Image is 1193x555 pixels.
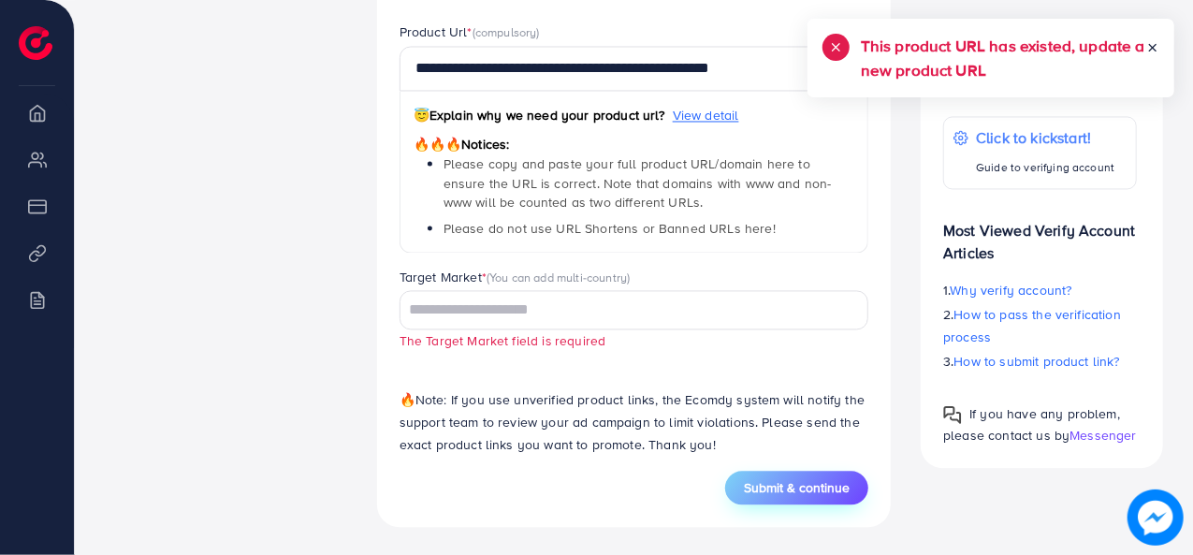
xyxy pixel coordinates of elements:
[400,331,606,349] small: The Target Market field is required
[444,219,776,238] span: Please do not use URL Shortens or Banned URLs here!
[414,106,665,124] span: Explain why we need your product url?
[402,296,845,325] input: Search for option
[414,106,429,124] span: 😇
[400,268,631,286] label: Target Market
[673,106,739,124] span: View detail
[943,204,1137,264] p: Most Viewed Verify Account Articles
[861,34,1146,82] h5: This product URL has existed, update a new product URL
[943,405,962,424] img: Popup guide
[400,388,869,456] p: Note: If you use unverified product links, the Ecomdy system will notify the support team to revi...
[744,478,850,497] span: Submit & continue
[414,135,510,153] span: Notices:
[400,22,540,41] label: Product Url
[954,352,1120,371] span: How to submit product link?
[487,269,630,285] span: (You can add multi-country)
[951,281,1072,299] span: Why verify account?
[400,390,415,409] span: 🔥
[725,471,868,504] button: Submit & continue
[943,303,1137,348] p: 2.
[473,23,540,40] span: (compulsory)
[444,154,832,212] span: Please copy and paste your full product URL/domain here to ensure the URL is correct. Note that d...
[1069,426,1136,445] span: Messenger
[943,404,1120,445] span: If you have any problem, please contact us by
[19,26,52,60] img: logo
[1128,489,1184,546] img: image
[943,279,1137,301] p: 1.
[414,135,461,153] span: 🔥🔥🔥
[943,305,1121,346] span: How to pass the verification process
[400,290,869,329] div: Search for option
[943,350,1137,372] p: 3.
